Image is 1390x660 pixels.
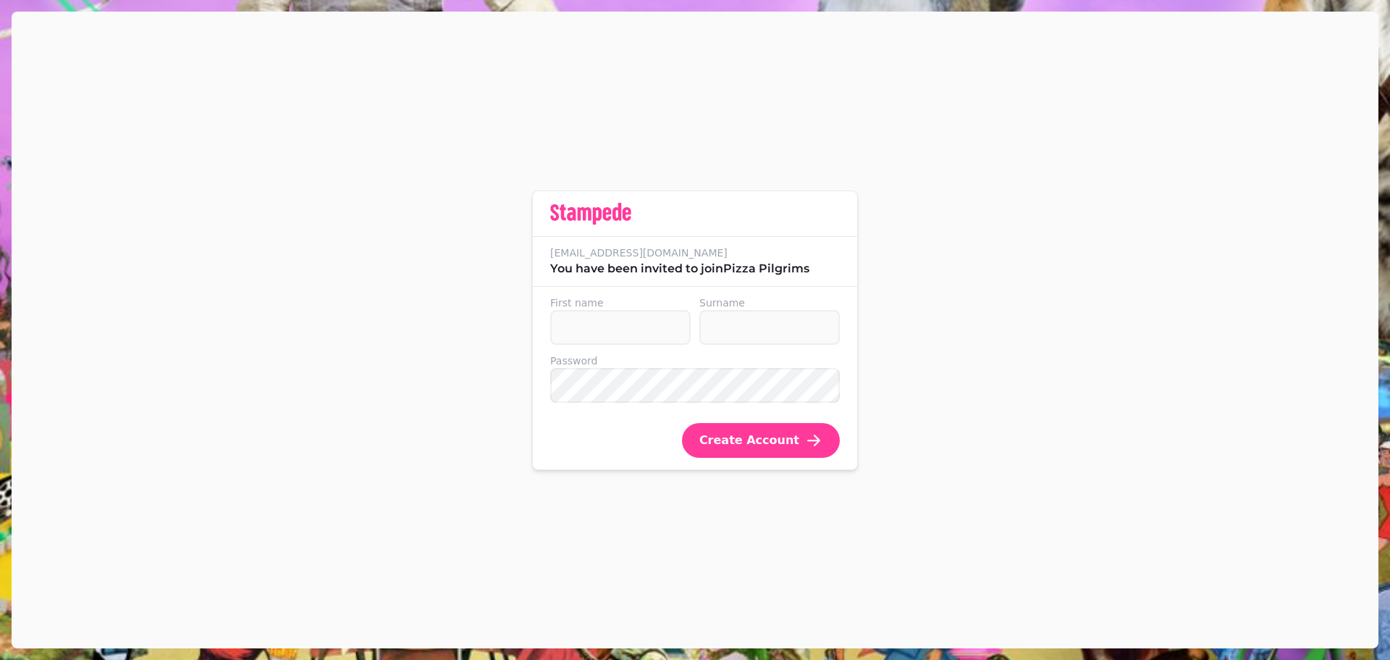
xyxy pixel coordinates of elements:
label: [EMAIL_ADDRESS][DOMAIN_NAME] [550,246,840,260]
button: Create Account [682,423,840,458]
p: You have been invited to join Pizza Pilgrims [550,260,840,277]
span: Create Account [699,435,799,446]
label: Password [550,354,840,368]
label: Surname [699,296,840,310]
label: First name [550,296,691,310]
